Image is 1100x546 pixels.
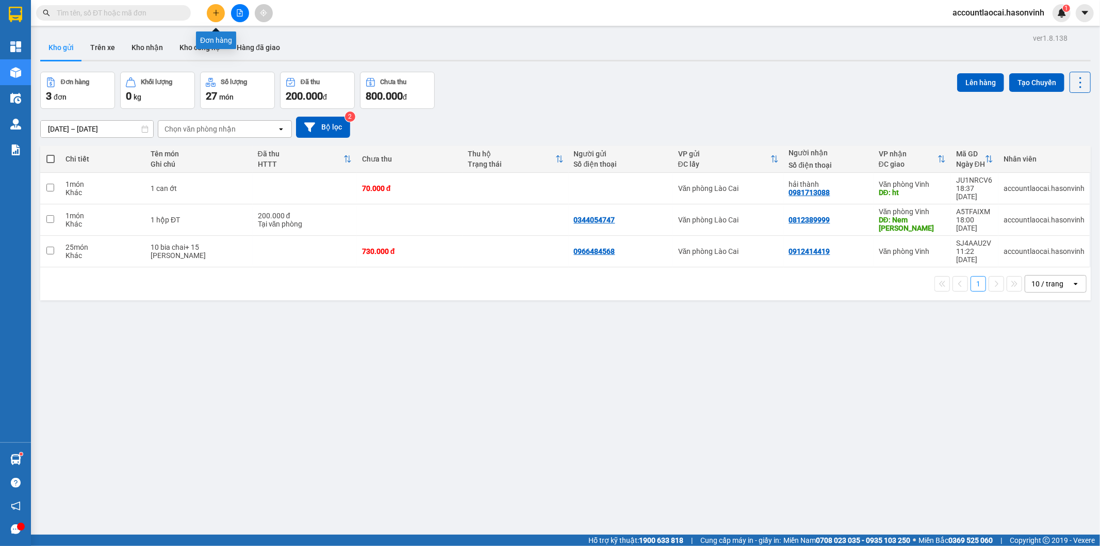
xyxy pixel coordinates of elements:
[971,276,986,292] button: 1
[231,4,249,22] button: file-add
[20,453,23,456] sup: 1
[574,247,615,255] div: 0966484568
[286,90,323,102] span: 200.000
[678,247,779,255] div: Văn phòng Lào Cai
[956,207,993,216] div: A5TFAIXM
[65,220,140,228] div: Khác
[403,93,407,101] span: đ
[207,4,225,22] button: plus
[41,121,153,137] input: Select a date range.
[236,9,243,17] span: file-add
[678,184,779,192] div: Văn phòng Lào Cai
[10,93,21,104] img: warehouse-icon
[673,146,784,173] th: Toggle SortBy
[789,161,868,169] div: Số điện thoại
[219,93,234,101] span: món
[789,149,868,157] div: Người nhận
[956,216,993,232] div: 18:00 [DATE]
[165,124,236,134] div: Chọn văn phòng nhận
[879,216,946,232] div: DĐ: Nem chua ngọc anh
[151,184,248,192] div: 1 can ớt
[277,125,285,133] svg: open
[134,93,141,101] span: kg
[200,72,275,109] button: Số lượng27món
[253,146,357,173] th: Toggle SortBy
[1072,280,1080,288] svg: open
[1063,5,1070,12] sup: 1
[879,188,946,197] div: DĐ: ht
[65,155,140,163] div: Chi tiết
[1004,216,1085,224] div: accountlaocai.hasonvinh
[82,35,123,60] button: Trên xe
[61,78,89,86] div: Đơn hàng
[258,220,352,228] div: Tại văn phòng
[1004,184,1085,192] div: accountlaocai.hasonvinh
[10,144,21,155] img: solution-icon
[956,176,993,184] div: JU1NRCV6
[381,78,407,86] div: Chưa thu
[678,216,779,224] div: Văn phòng Lào Cai
[700,535,781,546] span: Cung cấp máy in - giấy in:
[789,188,830,197] div: 0981713088
[366,90,403,102] span: 800.000
[345,111,355,122] sup: 2
[879,150,938,158] div: VP nhận
[10,67,21,78] img: warehouse-icon
[120,72,195,109] button: Khối lượng0kg
[789,216,830,224] div: 0812389999
[296,117,350,138] button: Bộ lọc
[258,160,343,168] div: HTTT
[951,146,998,173] th: Toggle SortBy
[879,247,946,255] div: Văn phòng Vinh
[54,93,67,101] span: đơn
[151,150,248,158] div: Tên món
[1057,8,1066,18] img: icon-new-feature
[221,78,247,86] div: Số lượng
[65,243,140,251] div: 25 món
[913,538,916,542] span: ⚪️
[1004,247,1085,255] div: accountlaocai.hasonvinh
[11,524,21,534] span: message
[151,243,248,260] div: 10 bia chai+ 15 bia lon
[1031,279,1063,289] div: 10 / trang
[468,160,555,168] div: Trạng thái
[956,184,993,201] div: 18:37 [DATE]
[574,160,668,168] div: Số điện thoại
[918,535,993,546] span: Miền Bắc
[1076,4,1094,22] button: caret-down
[258,150,343,158] div: Đã thu
[141,78,172,86] div: Khối lượng
[783,535,910,546] span: Miền Nam
[588,535,683,546] span: Hỗ trợ kỹ thuật:
[957,73,1004,92] button: Lên hàng
[678,160,770,168] div: ĐC lấy
[65,251,140,260] div: Khác
[956,160,985,168] div: Ngày ĐH
[789,247,830,255] div: 0912414419
[65,188,140,197] div: Khác
[10,41,21,52] img: dashboard-icon
[10,119,21,130] img: warehouse-icon
[879,160,938,168] div: ĐC giao
[40,72,115,109] button: Đơn hàng3đơn
[228,35,288,60] button: Hàng đã giao
[43,9,50,17] span: search
[948,536,993,544] strong: 0369 525 060
[468,150,555,158] div: Thu hộ
[879,180,946,188] div: Văn phòng Vinh
[1033,33,1068,44] div: ver 1.8.138
[691,535,693,546] span: |
[360,72,435,109] button: Chưa thu800.000đ
[362,247,457,255] div: 730.000 đ
[9,7,22,22] img: logo-vxr
[1080,8,1090,18] span: caret-down
[123,35,171,60] button: Kho nhận
[151,160,248,168] div: Ghi chú
[1064,5,1068,12] span: 1
[874,146,951,173] th: Toggle SortBy
[40,35,82,60] button: Kho gửi
[639,536,683,544] strong: 1900 633 818
[323,93,327,101] span: đ
[258,212,352,220] div: 200.000 đ
[956,239,993,247] div: SJ4AAU2V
